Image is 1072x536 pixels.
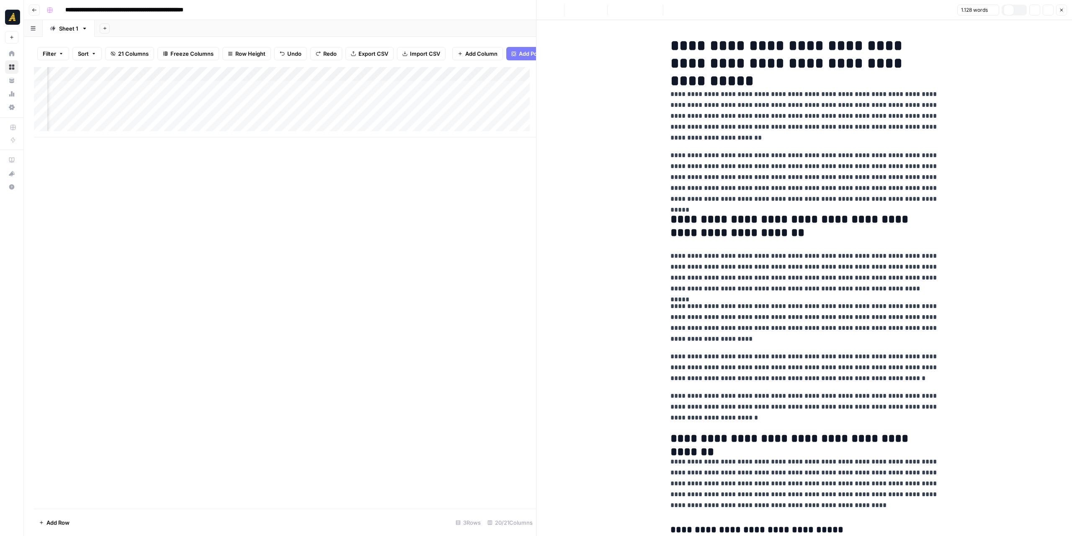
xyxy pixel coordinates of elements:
button: Sort [72,47,102,60]
button: 1.128 words [957,5,999,16]
a: Usage [5,87,18,101]
button: Filter [37,47,69,60]
span: Redo [323,49,337,58]
button: Workspace: Marketers in Demand [5,7,18,28]
span: Sort [78,49,89,58]
div: 3 Rows [452,516,484,529]
button: Undo [274,47,307,60]
span: Export CSV [358,49,388,58]
div: 20/21 Columns [484,516,536,529]
span: Undo [287,49,301,58]
button: Add Power Agent [506,47,569,60]
a: Sheet 1 [43,20,95,37]
button: Row Height [222,47,271,60]
span: Add Column [465,49,497,58]
span: Import CSV [410,49,440,58]
span: Add Row [46,518,70,527]
span: Freeze Columns [170,49,214,58]
button: Import CSV [397,47,446,60]
button: Add Column [452,47,503,60]
span: 21 Columns [118,49,149,58]
button: What's new? [5,167,18,180]
button: Add Row [34,516,75,529]
a: Settings [5,101,18,114]
div: Sheet 1 [59,24,78,33]
a: Your Data [5,74,18,87]
span: Add Power Agent [519,49,564,58]
button: Freeze Columns [157,47,219,60]
button: Help + Support [5,180,18,194]
span: Row Height [235,49,265,58]
button: 21 Columns [105,47,154,60]
img: Marketers in Demand Logo [5,10,20,25]
span: Filter [43,49,56,58]
button: Redo [310,47,342,60]
button: Export CSV [345,47,394,60]
a: Home [5,47,18,60]
span: 1.128 words [961,6,988,14]
a: Browse [5,60,18,74]
a: AirOps Academy [5,153,18,167]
